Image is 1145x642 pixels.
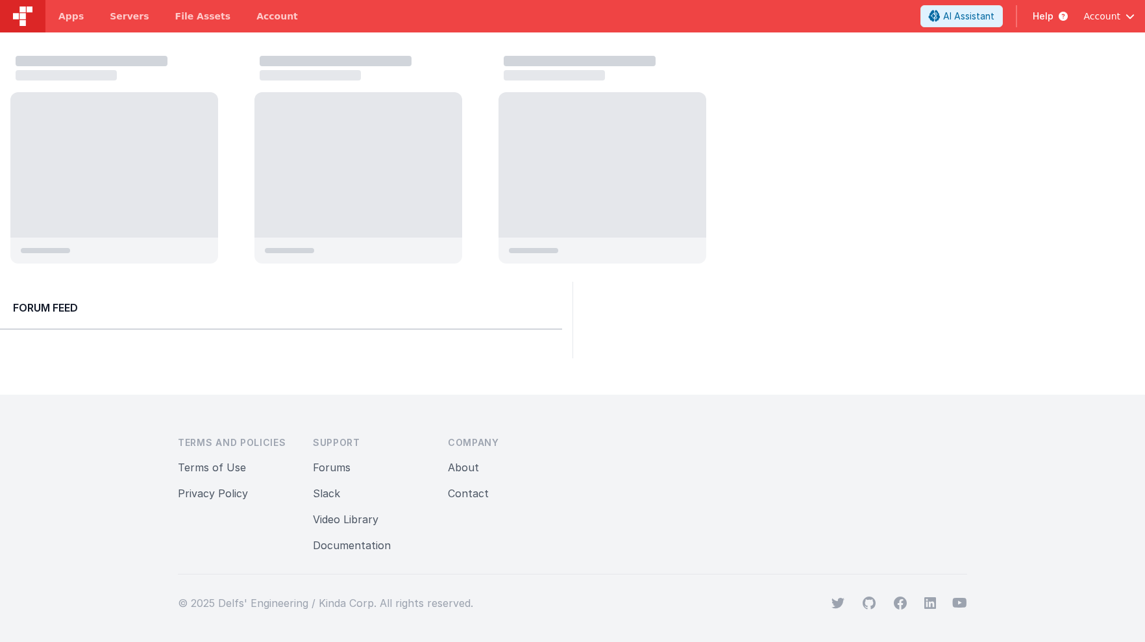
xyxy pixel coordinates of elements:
[448,436,562,449] h3: Company
[448,461,479,474] a: About
[943,10,994,23] span: AI Assistant
[58,10,84,23] span: Apps
[313,486,340,501] button: Slack
[448,460,479,475] button: About
[313,487,340,500] a: Slack
[110,10,149,23] span: Servers
[920,5,1003,27] button: AI Assistant
[1083,10,1135,23] button: Account
[1033,10,1053,23] span: Help
[178,595,473,611] p: © 2025 Delfs' Engineering / Kinda Corp. All rights reserved.
[924,597,937,610] svg: viewBox="0 0 24 24" aria-hidden="true">
[1083,10,1120,23] span: Account
[313,537,391,553] button: Documentation
[178,487,248,500] a: Privacy Policy
[313,460,351,475] button: Forums
[178,461,246,474] a: Terms of Use
[448,486,489,501] button: Contact
[178,436,292,449] h3: Terms and Policies
[13,300,549,315] h2: Forum Feed
[313,512,378,527] button: Video Library
[175,10,231,23] span: File Assets
[313,436,427,449] h3: Support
